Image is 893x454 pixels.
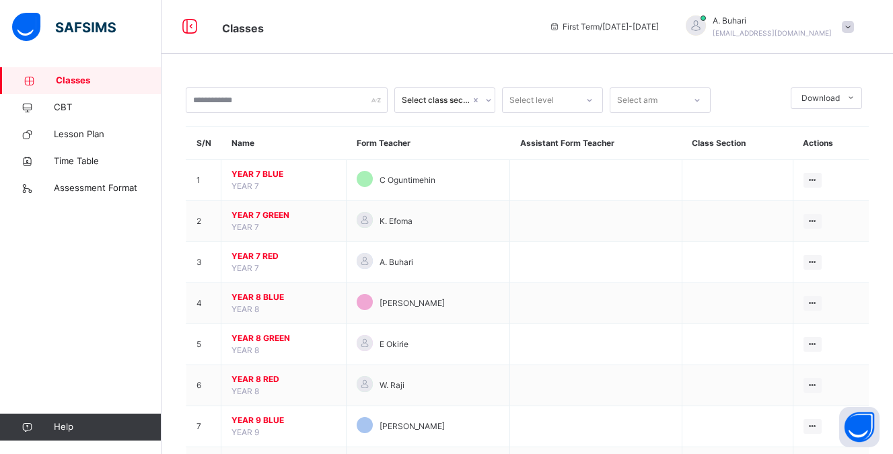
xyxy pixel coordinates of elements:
td: 3 [186,242,221,283]
span: Lesson Plan [54,128,162,141]
div: Select arm [617,87,657,113]
span: YEAR 9 [231,427,259,437]
span: YEAR 8 [231,304,259,314]
img: safsims [12,13,116,41]
td: 2 [186,201,221,242]
span: YEAR 7 [231,222,259,232]
div: A.Buhari [672,15,861,39]
th: Name [221,127,347,160]
span: Classes [222,22,264,35]
span: Help [54,420,161,434]
span: YEAR 7 [231,181,259,191]
div: Select level [509,87,554,113]
span: [EMAIL_ADDRESS][DOMAIN_NAME] [713,29,832,37]
div: Select class section [402,94,470,106]
span: Time Table [54,155,162,168]
td: 1 [186,160,221,201]
span: YEAR 8 [231,386,259,396]
span: Classes [56,74,162,87]
td: 5 [186,324,221,365]
span: E Okirie [380,338,408,350]
span: C Oguntimehin [380,174,435,186]
th: Class Section [682,127,793,160]
span: YEAR 8 BLUE [231,291,336,303]
button: Open asap [839,407,880,447]
td: 6 [186,365,221,406]
span: W. Raji [380,379,404,391]
span: YEAR 7 RED [231,250,336,262]
span: [PERSON_NAME] [380,420,445,432]
span: YEAR 8 RED [231,373,336,385]
span: CBT [54,101,162,114]
span: YEAR 8 GREEN [231,332,336,344]
span: YEAR 7 [231,263,259,273]
span: YEAR 7 BLUE [231,168,336,180]
span: session/term information [549,21,659,33]
th: Form Teacher [347,127,510,160]
th: Actions [793,127,869,160]
span: Assessment Format [54,182,162,195]
td: 4 [186,283,221,324]
span: A. Buhari [380,256,413,268]
span: A. Buhari [713,15,832,27]
td: 7 [186,406,221,447]
th: S/N [186,127,221,160]
span: Download [801,92,840,104]
span: YEAR 8 [231,345,259,355]
span: [PERSON_NAME] [380,297,445,309]
th: Assistant Form Teacher [510,127,682,160]
span: K. Efoma [380,215,413,227]
span: YEAR 9 BLUE [231,414,336,426]
span: YEAR 7 GREEN [231,209,336,221]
